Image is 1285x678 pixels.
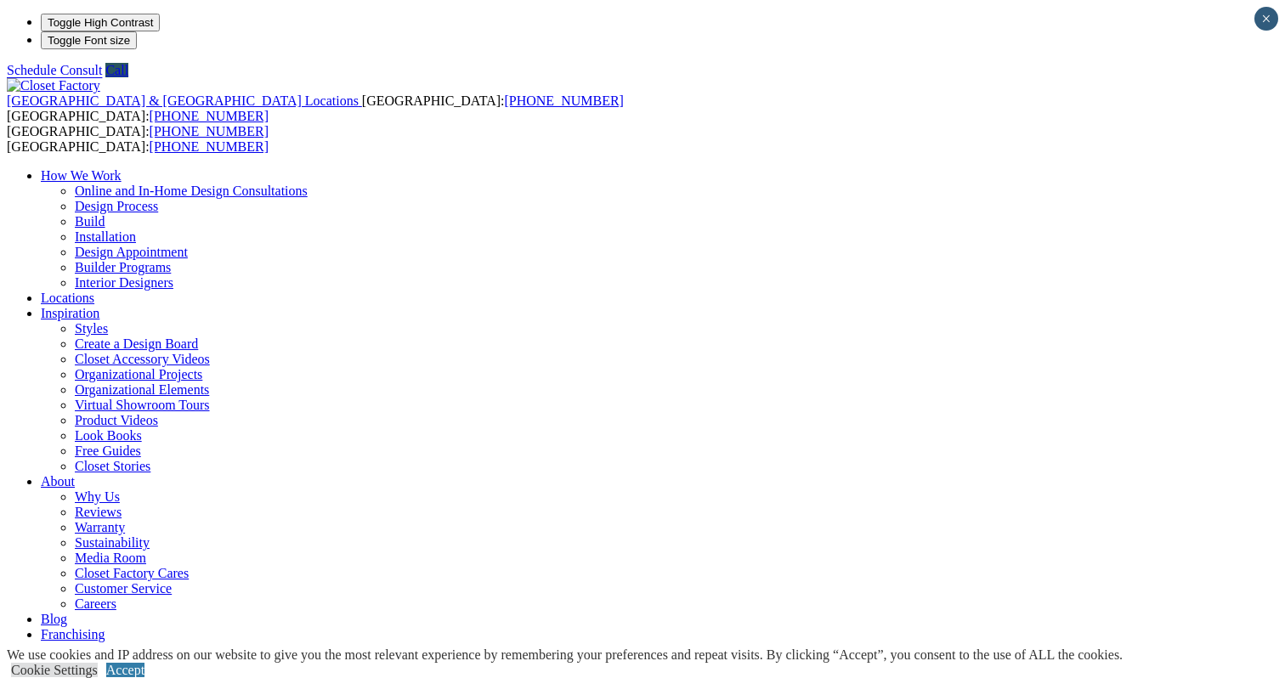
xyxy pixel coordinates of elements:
a: Careers [75,596,116,611]
a: Call [105,63,128,77]
a: Media Room [75,551,146,565]
a: Why Us [75,489,120,504]
img: Closet Factory [7,78,100,93]
span: Toggle Font size [48,34,130,47]
a: Online and In-Home Design Consultations [75,184,308,198]
a: Styles [75,321,108,336]
a: Design Appointment [75,245,188,259]
a: Sustainability [75,535,150,550]
a: Virtual Showroom Tours [75,398,210,412]
span: Toggle High Contrast [48,16,153,29]
a: Customer Service [75,581,172,596]
span: [GEOGRAPHIC_DATA]: [GEOGRAPHIC_DATA]: [7,93,624,123]
a: Closet Factory Cares [75,566,189,580]
button: Toggle Font size [41,31,137,49]
a: Organizational Elements [75,382,209,397]
a: Interior Designers [75,275,173,290]
a: Inspiration [41,306,99,320]
a: Warranty [75,520,125,534]
a: Accept [106,663,144,677]
a: Blog [41,612,67,626]
a: [PHONE_NUMBER] [150,109,269,123]
a: Build [75,214,105,229]
span: [GEOGRAPHIC_DATA]: [GEOGRAPHIC_DATA]: [7,124,269,154]
div: We use cookies and IP address on our website to give you the most relevant experience by remember... [7,647,1123,663]
a: Franchising [41,627,105,641]
a: [PHONE_NUMBER] [504,93,623,108]
a: About [41,474,75,489]
a: [GEOGRAPHIC_DATA] & [GEOGRAPHIC_DATA] Locations [7,93,362,108]
button: Close [1254,7,1278,31]
a: Reviews [75,505,122,519]
a: Installation [75,229,136,244]
a: Organizational Projects [75,367,202,381]
a: Free Guides [75,444,141,458]
span: [GEOGRAPHIC_DATA] & [GEOGRAPHIC_DATA] Locations [7,93,359,108]
a: Cookie Settings [11,663,98,677]
a: Locations [41,291,94,305]
a: Product Videos [75,413,158,427]
a: Schedule Consult [7,63,102,77]
a: [PHONE_NUMBER] [150,139,269,154]
a: Look Books [75,428,142,443]
a: [PHONE_NUMBER] [150,124,269,138]
a: Closet Stories [75,459,150,473]
a: Closet Accessory Videos [75,352,210,366]
a: How We Work [41,168,122,183]
a: Design Process [75,199,158,213]
a: Builder Programs [75,260,171,274]
button: Toggle High Contrast [41,14,160,31]
a: Create a Design Board [75,336,198,351]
